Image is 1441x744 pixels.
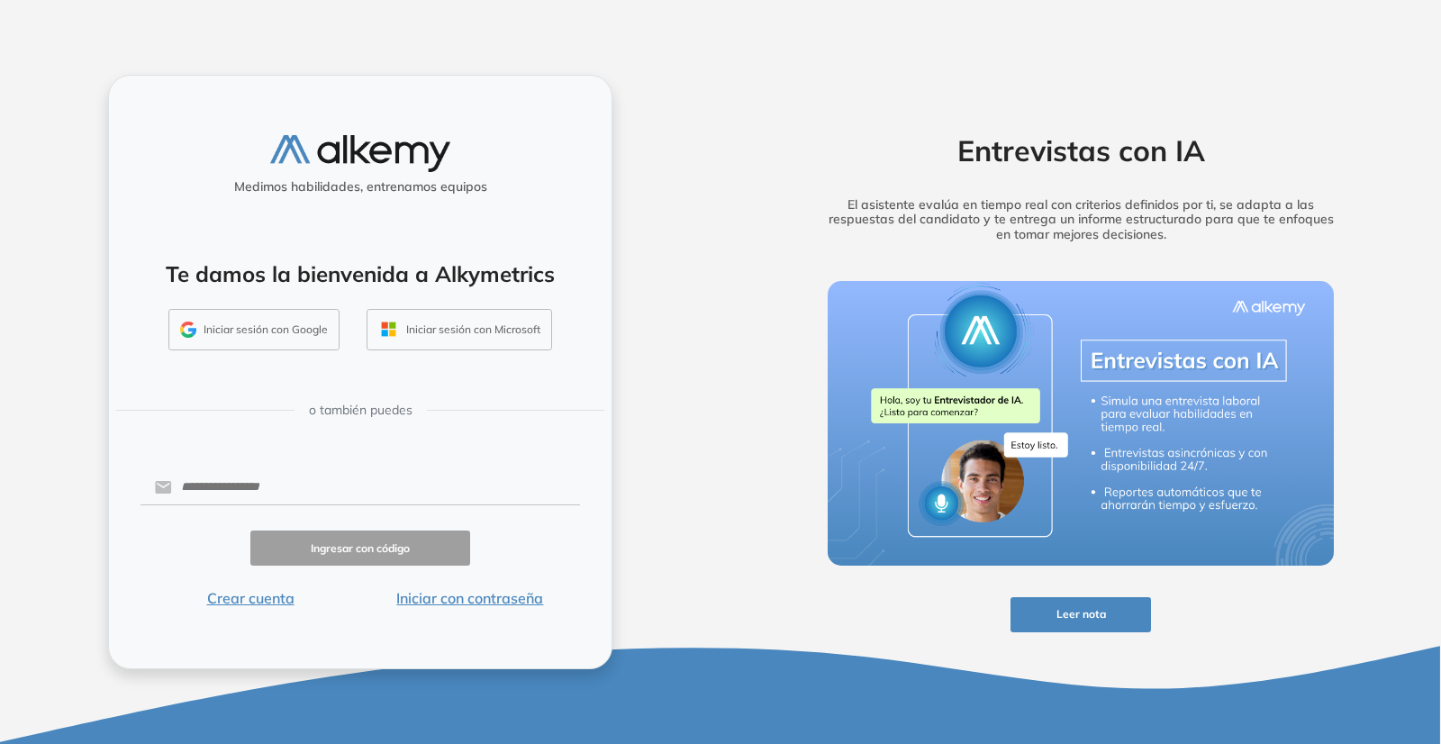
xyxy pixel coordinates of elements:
[800,133,1362,168] h2: Entrevistas con IA
[168,309,340,350] button: Iniciar sesión con Google
[828,281,1334,566] img: img-more-info
[1118,536,1441,744] iframe: Chat Widget
[140,587,360,609] button: Crear cuenta
[180,322,196,338] img: GMAIL_ICON
[116,179,604,195] h5: Medimos habilidades, entrenamos equipos
[367,309,552,350] button: Iniciar sesión con Microsoft
[309,401,412,420] span: o también puedes
[132,261,588,287] h4: Te damos la bienvenida a Alkymetrics
[360,587,580,609] button: Iniciar con contraseña
[800,197,1362,242] h5: El asistente evalúa en tiempo real con criterios definidos por ti, se adapta a las respuestas del...
[270,135,450,172] img: logo-alkemy
[378,319,399,340] img: OUTLOOK_ICON
[1011,597,1151,632] button: Leer nota
[250,531,470,566] button: Ingresar con código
